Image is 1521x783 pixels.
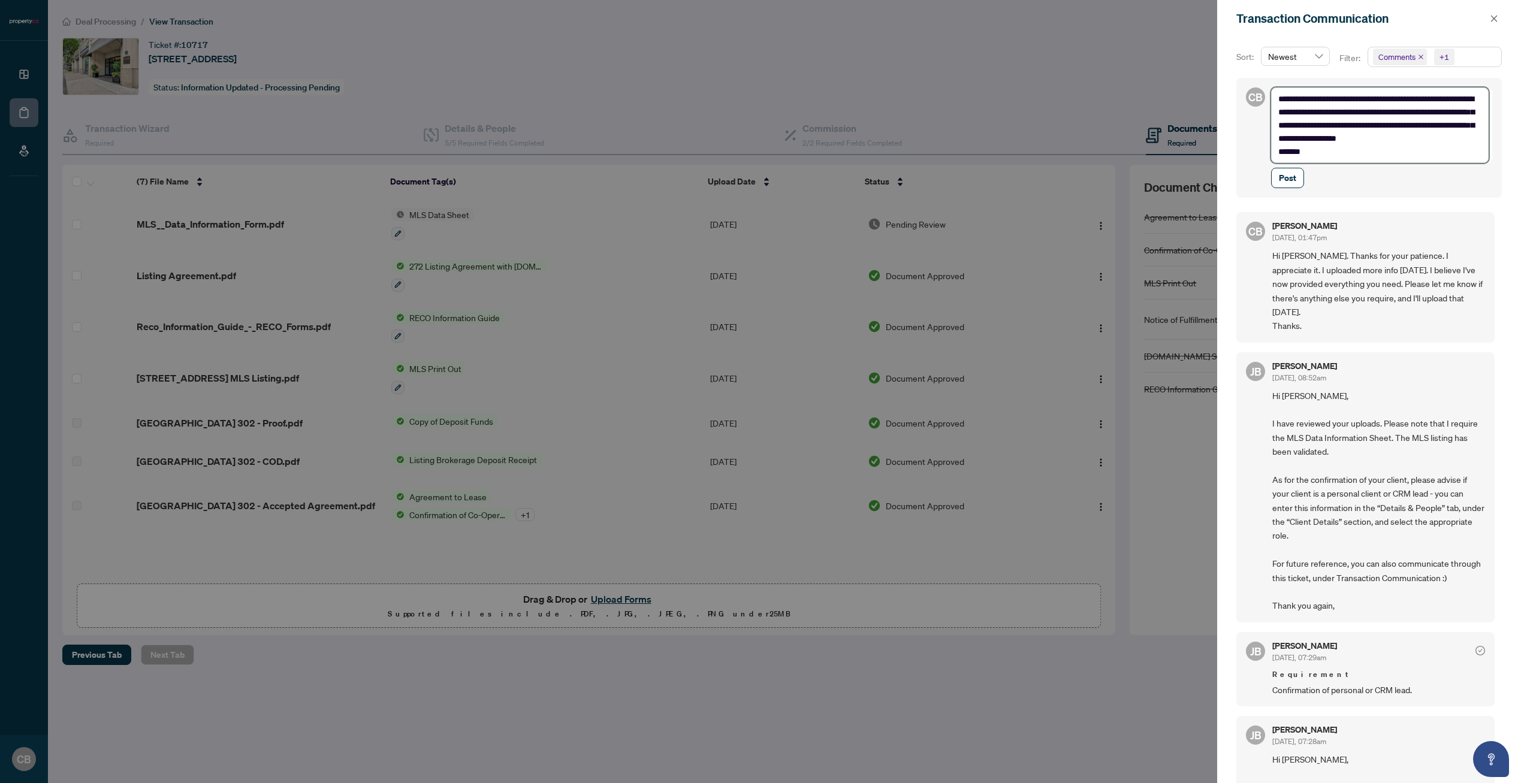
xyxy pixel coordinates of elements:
h5: [PERSON_NAME] [1272,362,1337,370]
p: Sort: [1236,50,1256,64]
h5: [PERSON_NAME] [1272,642,1337,650]
span: check-circle [1475,646,1485,655]
h5: [PERSON_NAME] [1272,222,1337,230]
span: Post [1279,168,1296,188]
span: CB [1248,223,1263,240]
span: JB [1250,363,1262,380]
span: CB [1248,89,1263,105]
div: Transaction Communication [1236,10,1486,28]
span: JB [1250,643,1262,660]
span: JB [1250,727,1262,743]
span: close [1490,14,1498,23]
span: Requirement [1272,669,1485,681]
span: Confirmation of personal or CRM lead. [1272,683,1485,697]
span: Newest [1268,47,1323,65]
button: Post [1271,168,1304,188]
span: Hi [PERSON_NAME]. Thanks for your patience. I appreciate it. I uploaded more info [DATE]. I belie... [1272,249,1485,332]
span: Hi [PERSON_NAME], I have reviewed your uploads. Please note that I require the MLS Data Informati... [1272,389,1485,613]
span: [DATE], 08:52am [1272,373,1326,382]
span: Comments [1378,51,1416,63]
h5: [PERSON_NAME] [1272,725,1337,734]
span: close [1418,54,1424,60]
span: [DATE], 01:47pm [1272,233,1327,242]
span: [DATE], 07:29am [1272,653,1326,662]
span: [DATE], 07:28am [1272,737,1326,746]
div: +1 [1439,51,1449,63]
span: Comments [1373,49,1427,65]
p: Filter: [1339,52,1362,65]
button: Open asap [1473,741,1509,777]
